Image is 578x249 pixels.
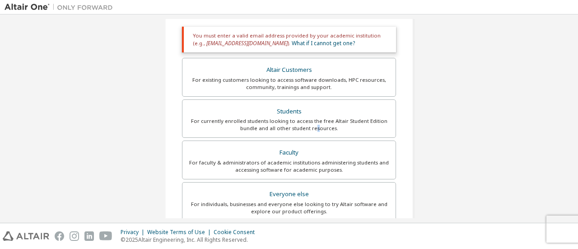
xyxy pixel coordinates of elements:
img: altair_logo.svg [3,231,49,241]
p: © 2025 Altair Engineering, Inc. All Rights Reserved. [121,236,260,244]
div: Everyone else [188,188,390,201]
img: Altair One [5,3,117,12]
a: What if I cannot get one? [292,39,355,47]
div: Students [188,105,390,118]
div: For existing customers looking to access software downloads, HPC resources, community, trainings ... [188,76,390,91]
div: For individuals, businesses and everyone else looking to try Altair software and explore our prod... [188,201,390,215]
div: For currently enrolled students looking to access the free Altair Student Edition bundle and all ... [188,117,390,132]
div: Altair Customers [188,64,390,76]
img: youtube.svg [99,231,112,241]
span: [EMAIL_ADDRESS][DOMAIN_NAME] [206,39,288,47]
img: instagram.svg [70,231,79,241]
div: Faculty [188,146,390,159]
div: Privacy [121,229,147,236]
div: For faculty & administrators of academic institutions administering students and accessing softwa... [188,159,390,174]
div: Cookie Consent [214,229,260,236]
img: linkedin.svg [84,231,94,241]
div: You must enter a valid email address provided by your academic institution (e.g., ). [182,27,396,52]
div: Website Terms of Use [147,229,214,236]
img: facebook.svg [55,231,64,241]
